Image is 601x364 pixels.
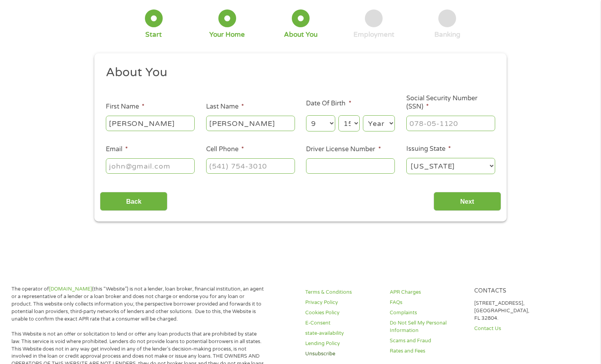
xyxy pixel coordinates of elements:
a: Contact Us [474,325,549,332]
input: Next [434,192,501,211]
input: john@gmail.com [106,158,195,173]
label: Driver License Number [306,145,381,154]
label: Date Of Birth [306,99,351,108]
input: Smith [206,116,295,131]
input: (541) 754-3010 [206,158,295,173]
h2: About You [106,65,490,81]
input: John [106,116,195,131]
a: APR Charges [390,289,465,296]
a: FAQs [390,299,465,306]
div: Banking [434,30,460,39]
a: Lending Policy [305,340,380,347]
div: Employment [353,30,394,39]
a: Complaints [390,309,465,317]
p: The operator of (this “Website”) is not a lender, loan broker, financial institution, an agent or... [11,285,265,323]
p: [STREET_ADDRESS], [GEOGRAPHIC_DATA], FL 32804. [474,300,549,322]
label: Cell Phone [206,145,244,154]
a: Cookies Policy [305,309,380,317]
label: Email [106,145,128,154]
h4: Contacts [474,287,549,295]
label: Social Security Number (SSN) [406,94,495,111]
a: [DOMAIN_NAME] [49,286,92,292]
a: E-Consent [305,319,380,327]
label: Issuing State [406,145,451,153]
a: Scams and Fraud [390,337,465,345]
a: Terms & Conditions [305,289,380,296]
div: Your Home [209,30,245,39]
div: Start [145,30,162,39]
input: Back [100,192,167,211]
a: state-availability [305,330,380,337]
a: Unsubscribe [305,350,380,358]
label: First Name [106,103,145,111]
a: Privacy Policy [305,299,380,306]
div: About You [284,30,317,39]
input: 078-05-1120 [406,116,495,131]
label: Last Name [206,103,244,111]
a: Do Not Sell My Personal Information [390,319,465,334]
a: Rates and Fees [390,347,465,355]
